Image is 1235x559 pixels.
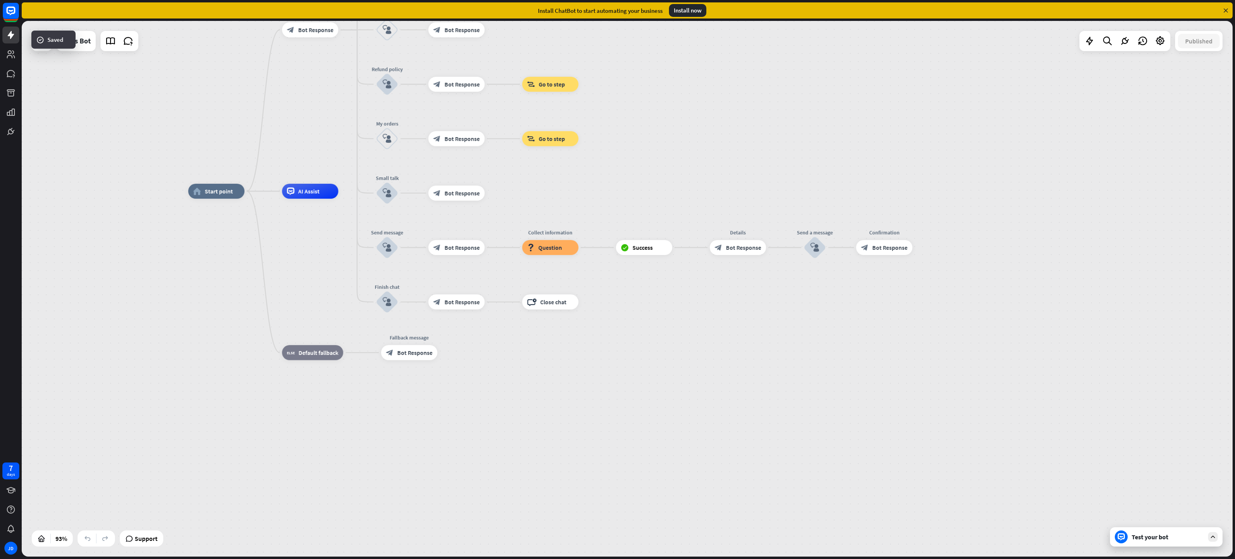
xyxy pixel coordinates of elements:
[527,298,536,306] i: block_close_chat
[383,189,392,197] i: block_user_input
[445,189,480,197] span: Bot Response
[445,135,480,142] span: Bot Response
[433,298,441,306] i: block_bot_response
[47,35,63,44] span: Saved
[365,283,410,291] div: Finish chat
[287,26,295,34] i: block_bot_response
[726,244,761,251] span: Bot Response
[433,244,441,251] i: block_bot_response
[397,349,433,356] span: Bot Response
[792,229,837,236] div: Send a message
[383,25,392,34] i: block_user_input
[205,187,233,195] span: Start point
[810,243,819,252] i: block_user_input
[2,462,19,479] a: 7 days
[527,244,535,251] i: block_question
[1132,533,1204,541] div: Test your bot
[538,7,663,14] div: Install ChatBot to start automating your business
[632,244,652,251] span: Success
[375,334,443,341] div: Fallback message
[715,244,722,251] i: block_bot_response
[299,349,338,356] span: Default fallback
[433,26,441,34] i: block_bot_response
[365,174,410,182] div: Small talk
[4,542,17,555] div: JD
[365,66,410,73] div: Refund policy
[365,120,410,127] div: My orders
[7,472,15,477] div: days
[540,298,566,306] span: Close chat
[539,80,565,88] span: Go to step
[383,298,392,306] i: block_user_input
[850,229,918,236] div: Confirmation
[527,80,535,88] i: block_goto
[383,243,392,252] i: block_user_input
[445,26,480,34] span: Bot Response
[287,349,295,356] i: block_fallback
[298,26,334,34] span: Bot Response
[365,229,410,236] div: Send message
[621,244,629,251] i: block_success
[445,298,480,306] span: Bot Response
[538,244,562,251] span: Question
[445,244,480,251] span: Bot Response
[383,80,392,88] i: block_user_input
[53,532,70,545] div: 93%
[386,349,394,356] i: block_bot_response
[433,189,441,197] i: block_bot_response
[527,135,535,142] i: block_goto
[62,31,91,51] div: Sales Bot
[704,229,771,236] div: Details
[517,229,584,236] div: Collect information
[669,4,706,17] div: Install now
[433,135,441,142] i: block_bot_response
[135,532,158,545] span: Support
[433,80,441,88] i: block_bot_response
[1178,34,1220,48] button: Published
[539,135,565,142] span: Go to step
[872,244,908,251] span: Bot Response
[36,36,44,44] i: success
[383,134,392,143] i: block_user_input
[298,187,320,195] span: AI Assist
[445,80,480,88] span: Bot Response
[193,187,201,195] i: home_2
[9,464,13,472] div: 7
[6,3,31,27] button: Open LiveChat chat widget
[861,244,869,251] i: block_bot_response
